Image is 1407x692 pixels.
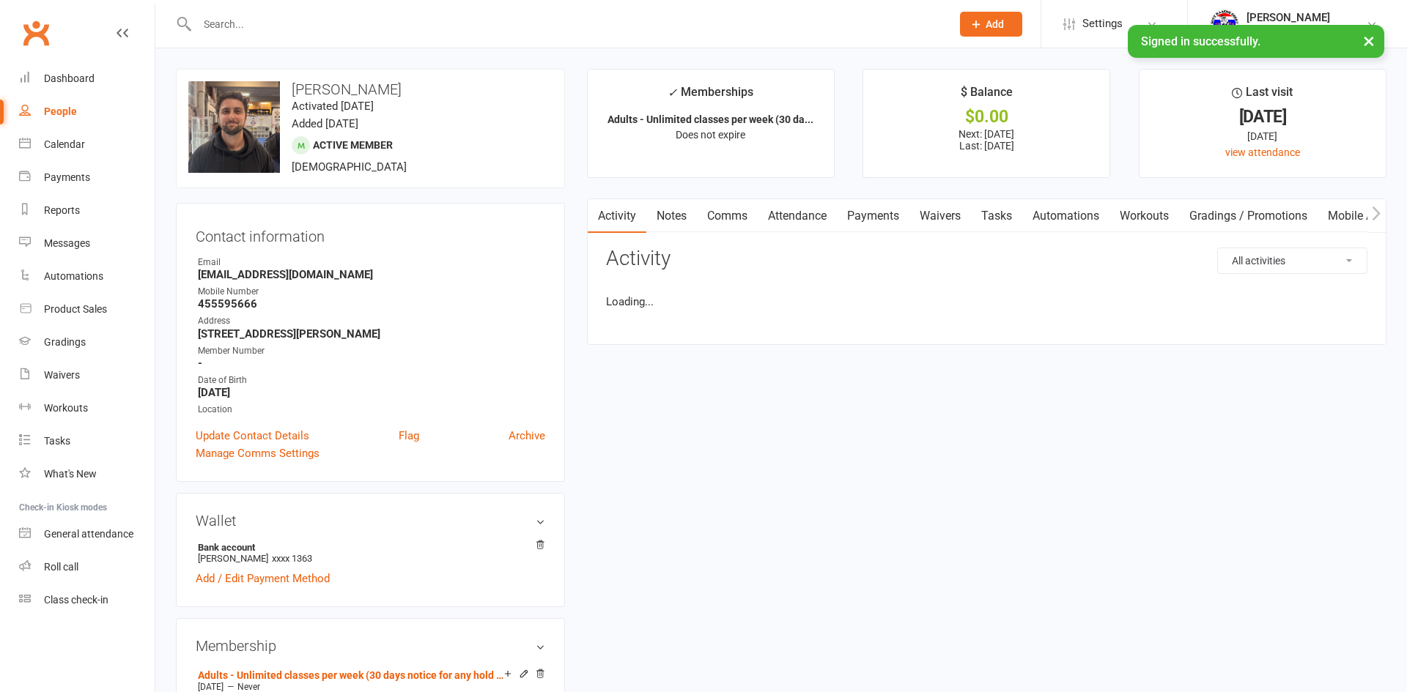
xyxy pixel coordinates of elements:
[876,128,1096,152] p: Next: [DATE] Last: [DATE]
[188,81,553,97] h3: [PERSON_NAME]
[198,373,545,387] div: Date of Birth
[588,199,646,233] a: Activity
[196,427,309,444] a: Update Contact Details
[44,105,77,117] div: People
[837,199,909,233] a: Payments
[44,72,95,84] div: Dashboard
[668,86,677,100] i: ✓
[1318,199,1397,233] a: Mobile App
[19,293,155,326] a: Product Sales
[509,427,545,444] a: Archive
[1082,7,1123,40] span: Settings
[19,584,155,617] a: Class kiosk mode
[1247,11,1345,24] div: [PERSON_NAME]
[668,83,753,110] div: Memberships
[196,638,545,654] h3: Membership
[1141,34,1260,48] span: Signed in successfully.
[1022,199,1109,233] a: Automations
[44,237,90,249] div: Messages
[44,468,97,480] div: What's New
[198,386,545,399] strong: [DATE]
[44,171,90,183] div: Payments
[758,199,837,233] a: Attendance
[44,270,103,282] div: Automations
[646,199,697,233] a: Notes
[1153,128,1373,144] div: [DATE]
[196,223,545,245] h3: Contact information
[608,114,813,125] strong: Adults - Unlimited classes per week (30 da...
[292,117,358,130] time: Added [DATE]
[198,268,545,281] strong: [EMAIL_ADDRESS][DOMAIN_NAME]
[44,138,85,150] div: Calendar
[19,359,155,392] a: Waivers
[399,427,419,444] a: Flag
[196,570,330,587] a: Add / Edit Payment Method
[1225,146,1300,158] a: view attendance
[676,129,745,141] span: Does not expire
[1153,109,1373,124] div: [DATE]
[198,682,224,692] span: [DATE]
[198,327,545,341] strong: [STREET_ADDRESS][PERSON_NAME]
[198,314,545,328] div: Address
[1356,25,1382,56] button: ×
[196,513,545,529] h3: Wallet
[44,303,107,315] div: Product Sales
[1210,10,1239,39] img: thumb_image1718682644.png
[606,293,1367,310] li: Loading...
[909,199,971,233] a: Waivers
[44,204,80,216] div: Reports
[198,542,538,553] strong: Bank account
[44,402,88,414] div: Workouts
[292,160,407,174] span: [DEMOGRAPHIC_DATA]
[19,194,155,227] a: Reports
[960,12,1022,37] button: Add
[19,425,155,458] a: Tasks
[313,139,393,151] span: Active member
[44,528,133,540] div: General attendance
[19,62,155,95] a: Dashboard
[19,95,155,128] a: People
[19,392,155,425] a: Workouts
[19,227,155,260] a: Messages
[19,551,155,584] a: Roll call
[188,81,280,173] img: image1738131111.png
[198,285,545,299] div: Mobile Number
[19,161,155,194] a: Payments
[237,682,260,692] span: Never
[292,100,374,113] time: Activated [DATE]
[19,518,155,551] a: General attendance kiosk mode
[198,256,545,269] div: Email
[19,326,155,359] a: Gradings
[961,83,1013,109] div: $ Balance
[986,18,1004,30] span: Add
[697,199,758,233] a: Comms
[198,297,545,310] strong: 455595666
[198,344,545,358] div: Member Number
[19,128,155,161] a: Calendar
[44,561,78,573] div: Roll call
[1179,199,1318,233] a: Gradings / Promotions
[44,435,70,447] div: Tasks
[198,669,504,681] a: Adults - Unlimited classes per week (30 days notice for any hold or cancellation)
[272,553,312,564] span: xxxx 1363
[193,14,941,34] input: Search...
[19,458,155,491] a: What's New
[198,357,545,370] strong: -
[606,248,1367,270] h3: Activity
[19,260,155,293] a: Automations
[44,336,86,348] div: Gradings
[196,540,545,566] li: [PERSON_NAME]
[198,403,545,417] div: Location
[44,369,80,381] div: Waivers
[1109,199,1179,233] a: Workouts
[971,199,1022,233] a: Tasks
[18,15,54,51] a: Clubworx
[196,444,320,462] a: Manage Comms Settings
[1247,24,1345,37] div: SRG Thai Boxing Gym
[876,109,1096,124] div: $0.00
[1232,83,1293,109] div: Last visit
[44,594,108,606] div: Class check-in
